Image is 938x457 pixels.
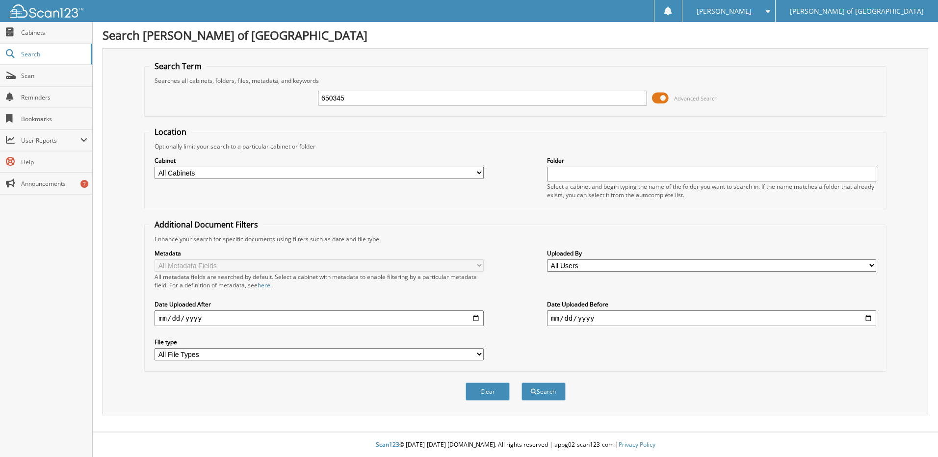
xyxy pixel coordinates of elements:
[155,249,484,257] label: Metadata
[547,300,876,308] label: Date Uploaded Before
[258,281,270,289] a: here
[155,300,484,308] label: Date Uploaded After
[150,127,191,137] legend: Location
[155,273,484,289] div: All metadata fields are searched by default. Select a cabinet with metadata to enable filtering b...
[21,136,80,145] span: User Reports
[103,27,928,43] h1: Search [PERSON_NAME] of [GEOGRAPHIC_DATA]
[150,76,881,85] div: Searches all cabinets, folders, files, metadata, and keywords
[674,95,718,102] span: Advanced Search
[10,4,83,18] img: scan123-logo-white.svg
[376,440,399,449] span: Scan123
[150,219,263,230] legend: Additional Document Filters
[697,8,752,14] span: [PERSON_NAME]
[150,142,881,151] div: Optionally limit your search to a particular cabinet or folder
[21,93,87,102] span: Reminders
[21,72,87,80] span: Scan
[80,180,88,188] div: 7
[93,433,938,457] div: © [DATE]-[DATE] [DOMAIN_NAME]. All rights reserved | appg02-scan123-com |
[21,28,87,37] span: Cabinets
[619,440,655,449] a: Privacy Policy
[547,310,876,326] input: end
[547,182,876,199] div: Select a cabinet and begin typing the name of the folder you want to search in. If the name match...
[21,50,86,58] span: Search
[889,410,938,457] iframe: Chat Widget
[21,115,87,123] span: Bookmarks
[155,338,484,346] label: File type
[521,382,566,401] button: Search
[21,179,87,188] span: Announcements
[547,156,876,165] label: Folder
[466,382,510,401] button: Clear
[21,158,87,166] span: Help
[150,61,207,72] legend: Search Term
[790,8,924,14] span: [PERSON_NAME] of [GEOGRAPHIC_DATA]
[547,249,876,257] label: Uploaded By
[155,310,484,326] input: start
[150,235,881,243] div: Enhance your search for specific documents using filters such as date and file type.
[155,156,484,165] label: Cabinet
